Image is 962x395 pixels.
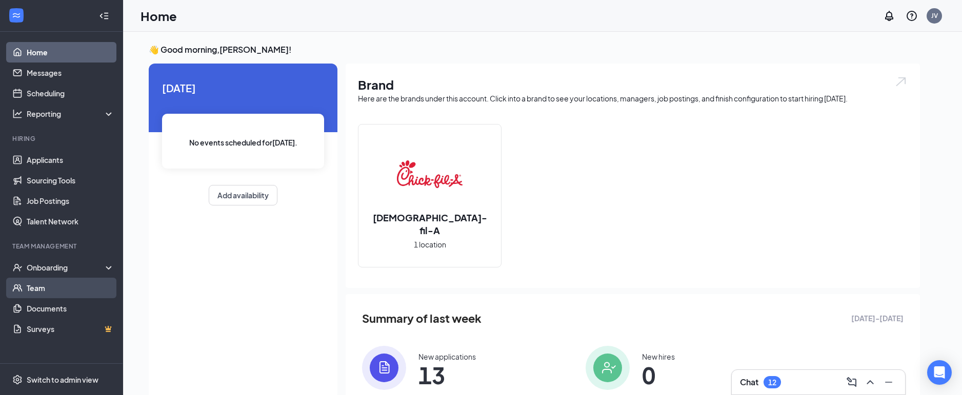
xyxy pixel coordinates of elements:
button: ComposeMessage [844,374,860,390]
svg: Minimize [883,376,895,388]
h3: Chat [740,377,758,388]
span: [DATE] [162,80,324,96]
h1: Home [141,7,177,25]
button: Add availability [209,185,277,205]
span: 0 [642,366,675,384]
svg: WorkstreamLogo [11,10,22,20]
div: Team Management [12,242,112,251]
h3: 👋 Good morning, [PERSON_NAME] ! [149,44,920,55]
span: 13 [418,366,476,384]
a: Scheduling [27,83,114,103]
div: Onboarding [27,262,106,273]
span: No events scheduled for [DATE] . [189,137,297,148]
div: New applications [418,351,476,362]
div: Here are the brands under this account. Click into a brand to see your locations, managers, job p... [358,93,908,103]
button: Minimize [880,374,897,390]
svg: Analysis [12,109,23,119]
div: Open Intercom Messenger [927,360,952,385]
img: Chick-fil-A [397,141,463,207]
div: Hiring [12,134,112,143]
span: [DATE] - [DATE] [851,313,904,324]
svg: Settings [12,375,23,385]
svg: Collapse [99,11,109,21]
svg: ChevronUp [864,376,876,388]
a: Home [27,42,114,63]
a: Team [27,278,114,298]
svg: ComposeMessage [846,376,858,388]
button: ChevronUp [862,374,878,390]
div: New hires [642,351,675,362]
img: icon [586,346,630,390]
h2: [DEMOGRAPHIC_DATA]-fil-A [358,211,501,237]
a: SurveysCrown [27,319,114,339]
div: JV [931,11,938,20]
a: Job Postings [27,191,114,211]
svg: QuestionInfo [906,10,918,22]
span: 1 location [414,239,446,250]
span: Summary of last week [362,309,482,327]
svg: UserCheck [12,262,23,273]
img: open.6027fd2a22e1237b5b06.svg [894,76,908,88]
div: Switch to admin view [27,375,98,385]
a: Applicants [27,150,114,170]
div: 12 [768,378,776,387]
h1: Brand [358,76,908,93]
div: Reporting [27,109,115,119]
a: Messages [27,63,114,83]
a: Documents [27,298,114,319]
a: Talent Network [27,211,114,232]
img: icon [362,346,406,390]
a: Sourcing Tools [27,170,114,191]
svg: Notifications [883,10,895,22]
